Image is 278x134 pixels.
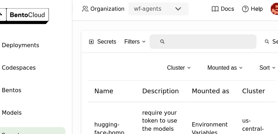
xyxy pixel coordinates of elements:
[233,7,252,14] div: Help
[129,32,148,47] div: Filters
[183,74,228,93] th: Mounted as
[99,8,129,14] span: Organization
[102,110,133,124] a: hugging-face-bomn
[10,10,62,24] img: logo
[105,36,121,44] span: Secrets
[6,36,76,50] a: Deployments
[167,55,188,70] div: Cluster
[249,55,264,70] div: Sort
[206,7,226,14] a: Docs
[241,8,252,14] span: Help
[20,119,39,127] span: Secrets
[20,79,37,87] span: Bentos
[214,8,226,14] span: Docs
[167,59,183,67] div: Cluster
[249,59,258,67] div: Sort
[96,74,139,93] th: Name
[20,59,50,67] span: Codespaces
[20,39,53,47] span: Deployments
[228,74,260,93] th: Cluster
[203,59,229,67] div: Mounted as
[20,99,38,107] span: Models
[6,56,76,70] a: Codespaces
[6,96,76,110] a: Models
[6,116,76,130] a: Secrets
[203,55,234,70] div: Mounted as
[162,8,163,15] input: Selected wf-agents.
[139,74,183,93] th: Description
[129,36,142,44] div: Filters
[137,7,162,14] div: wf-agents
[259,5,269,16] img: prasanth nandanuru
[6,76,76,90] a: Bentos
